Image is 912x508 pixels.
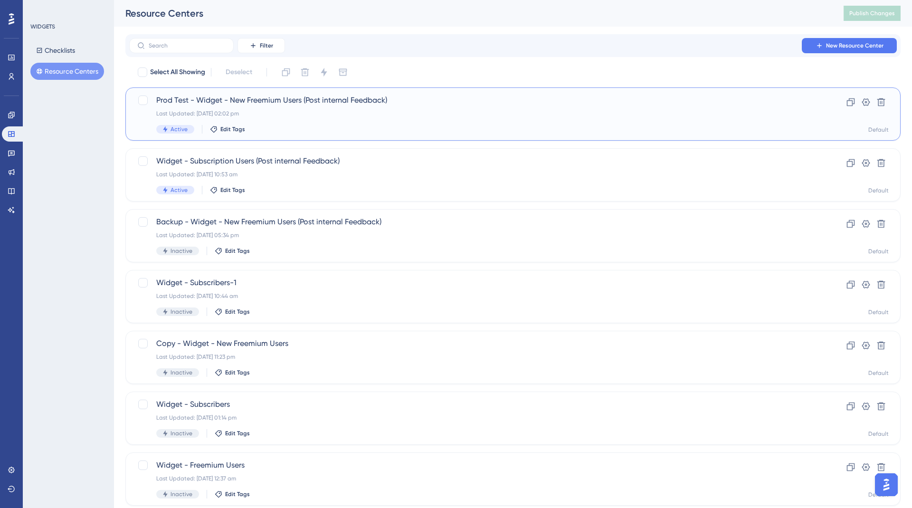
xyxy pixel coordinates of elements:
div: Last Updated: [DATE] 12:37 am [156,475,794,482]
span: Inactive [171,247,192,255]
div: Last Updated: [DATE] 05:34 pm [156,231,794,239]
button: Edit Tags [215,308,250,316]
span: Inactive [171,369,192,376]
button: Edit Tags [215,490,250,498]
span: Select All Showing [150,67,205,78]
button: Edit Tags [210,125,245,133]
div: Default [868,369,889,377]
span: Publish Changes [849,10,895,17]
button: Publish Changes [844,6,901,21]
span: New Resource Center [826,42,883,49]
div: Default [868,248,889,255]
span: Deselect [226,67,252,78]
button: Edit Tags [215,247,250,255]
button: Edit Tags [210,186,245,194]
span: Widget - Subscription Users (Post internal Feedback) [156,155,794,167]
button: Checklists [30,42,81,59]
button: Filter [237,38,285,53]
span: Widget - Freemium Users [156,460,794,471]
span: Widget - Subscribers-1 [156,277,794,288]
iframe: UserGuiding AI Assistant Launcher [872,470,901,499]
button: Resource Centers [30,63,104,80]
span: Inactive [171,490,192,498]
span: Active [171,125,188,133]
span: Widget - Subscribers [156,399,794,410]
span: Edit Tags [225,369,250,376]
span: Inactive [171,430,192,437]
div: Last Updated: [DATE] 01:14 pm [156,414,794,422]
div: Default [868,126,889,134]
button: Deselect [217,64,261,81]
button: Edit Tags [215,430,250,437]
div: Last Updated: [DATE] 10:44 am [156,292,794,300]
div: Last Updated: [DATE] 10:53 am [156,171,794,178]
button: Edit Tags [215,369,250,376]
span: Edit Tags [225,430,250,437]
span: Edit Tags [225,490,250,498]
div: Resource Centers [125,7,820,20]
span: Prod Test - Widget - New Freemium Users (Post internal Feedback) [156,95,794,106]
span: Edit Tags [225,308,250,316]
span: Edit Tags [220,125,245,133]
span: Copy - Widget - New Freemium Users [156,338,794,349]
span: Inactive [171,308,192,316]
span: Filter [260,42,273,49]
input: Search [149,42,226,49]
div: Last Updated: [DATE] 11:23 pm [156,353,794,361]
span: Active [171,186,188,194]
div: Last Updated: [DATE] 02:02 pm [156,110,794,117]
div: Default [868,308,889,316]
span: Edit Tags [220,186,245,194]
div: Default [868,187,889,194]
div: Default [868,430,889,438]
button: New Resource Center [802,38,897,53]
div: WIDGETS [30,23,55,30]
span: Edit Tags [225,247,250,255]
span: Backup - Widget - New Freemium Users (Post internal Feedback) [156,216,794,228]
div: Default [868,491,889,498]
